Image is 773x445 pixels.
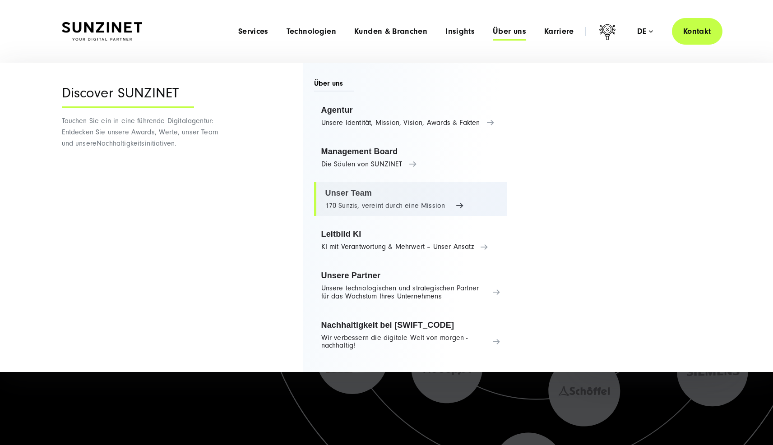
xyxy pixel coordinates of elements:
[238,27,268,36] a: Services
[314,265,508,307] a: Unsere Partner Unsere technologischen und strategischen Partner für das Wachstum Ihres Unternehmens
[314,314,508,357] a: Nachhaltigkeit bei [SWIFT_CODE] Wir verbessern die digitale Welt von morgen - nachhaltig!
[287,27,336,36] a: Technologien
[354,27,427,36] a: Kunden & Branchen
[544,27,574,36] a: Karriere
[314,223,508,257] a: Leitbild KI KI mit Verantwortung & Mehrwert – Unser Ansatz
[314,141,508,175] a: Management Board Die Säulen von SUNZINET
[314,99,508,133] a: Agentur Unsere Identität, Mission, Vision, Awards & Fakten
[62,85,194,108] div: Discover SUNZINET
[314,182,508,216] a: Unser Team 170 Sunzis, vereint durch eine Mission
[637,27,653,36] div: de
[493,27,526,36] a: Über uns
[62,117,218,147] span: Tauchen Sie ein in eine führende Digitalagentur: Entdecken Sie unsere Awards, Werte, unser Team u...
[672,18,722,45] a: Kontakt
[314,78,354,92] span: Über uns
[445,27,475,36] a: Insights
[62,63,231,372] div: Nachhaltigkeitsinitiativen.
[62,22,142,41] img: SUNZINET Full Service Digital Agentur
